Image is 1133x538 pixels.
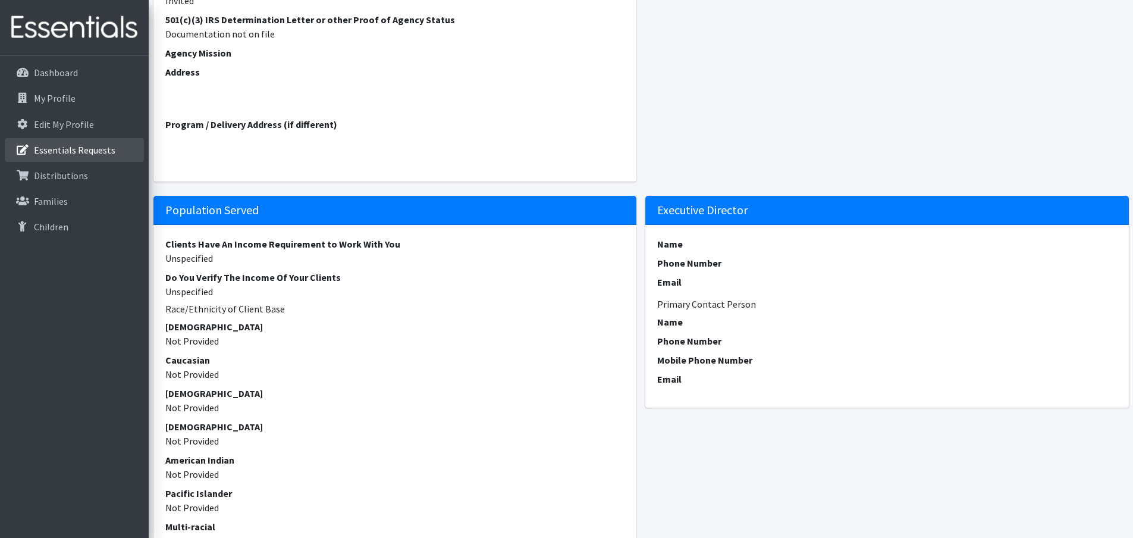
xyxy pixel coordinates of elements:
[34,118,94,130] p: Edit My Profile
[165,368,219,380] span: translation missing: en.not_provided
[5,61,144,85] a: Dashboard
[165,27,625,41] dd: Documentation not on file
[165,353,625,367] dt: Caucasian
[5,112,144,136] a: Edit My Profile
[165,520,625,534] dt: Multi-racial
[165,402,219,414] span: translation missing: en.not_provided
[165,468,219,480] span: translation missing: en.not_provided
[5,86,144,110] a: My Profile
[5,8,144,48] img: HumanEssentials
[34,170,88,182] p: Distributions
[657,315,1117,329] dt: Name
[165,251,625,265] dd: Unspecified
[165,46,625,60] dt: Agency Mission
[5,189,144,213] a: Families
[657,299,1117,310] h6: Primary Contact Person
[657,275,1117,289] dt: Email
[165,335,219,347] span: translation missing: en.not_provided
[165,12,625,27] dt: 501(c)(3) IRS Determination Letter or other Proof of Agency Status
[165,270,625,284] dt: Do You Verify The Income Of Your Clients
[165,320,625,334] dt: [DEMOGRAPHIC_DATA]
[34,195,68,207] p: Families
[165,284,625,299] dd: Unspecified
[165,453,625,467] dt: American Indian
[657,256,1117,270] dt: Phone Number
[153,196,637,225] h5: Population Served
[165,435,219,447] span: translation missing: en.not_provided
[34,92,76,104] p: My Profile
[657,372,1117,386] dt: Email
[5,138,144,162] a: Essentials Requests
[657,353,1117,367] dt: Mobile Phone Number
[165,420,625,434] dt: [DEMOGRAPHIC_DATA]
[165,118,337,130] strong: Program / Delivery Address (if different)
[657,237,1117,251] dt: Name
[165,386,625,401] dt: [DEMOGRAPHIC_DATA]
[34,144,115,156] p: Essentials Requests
[165,486,625,501] dt: Pacific Islander
[34,221,68,233] p: Children
[165,66,200,78] strong: Address
[165,502,219,514] span: translation missing: en.not_provided
[34,67,78,79] p: Dashboard
[165,237,625,251] dt: Clients Have An Income Requirement to Work With You
[645,196,1129,225] h5: Executive Director
[5,164,144,187] a: Distributions
[5,215,144,239] a: Children
[657,334,1117,348] dt: Phone Number
[165,304,625,315] h6: Race/Ethnicity of Client Base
